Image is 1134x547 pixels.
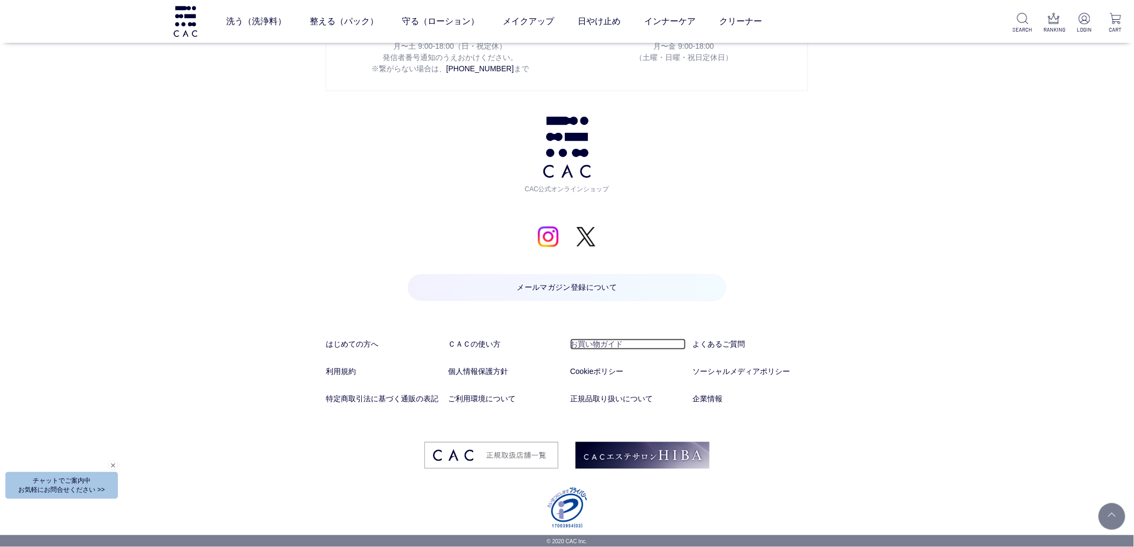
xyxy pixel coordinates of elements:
a: 守る（ローション） [402,6,479,36]
img: footer_image03.png [424,442,558,469]
a: はじめての方へ [326,339,442,350]
a: よくあるご質問 [692,339,808,350]
a: インナーケア [644,6,696,36]
p: RANKING [1044,26,1064,34]
a: ご利用環境について [448,393,564,404]
a: 日やけ止め [578,6,621,36]
span: CAC公式オンラインショップ [521,178,613,194]
a: CART [1106,13,1125,34]
a: CAC公式オンラインショップ [521,117,613,194]
a: 個人情報保護方針 [448,366,564,377]
a: Cookieポリシー [570,366,686,377]
a: ＣＡＣの使い方 [448,339,564,350]
a: 特定商取引法に基づく通販の表記 [326,393,442,404]
a: 企業情報 [692,393,808,404]
a: LOGIN [1075,13,1094,34]
p: LOGIN [1075,26,1094,34]
p: SEARCH [1013,26,1033,34]
a: SEARCH [1013,13,1033,34]
a: メールマガジン登録について [408,274,726,301]
img: logo [172,6,199,36]
p: CART [1106,26,1125,34]
a: メイクアップ [503,6,554,36]
img: footer_image02.png [576,442,710,469]
a: 整える（パック） [310,6,378,36]
a: ソーシャルメディアポリシー [692,366,808,377]
a: クリーナー [719,6,762,36]
a: 利用規約 [326,366,442,377]
a: 正規品取り扱いについて [570,393,686,404]
a: お買い物ガイド [570,339,686,350]
a: RANKING [1044,13,1064,34]
a: 洗う（洗浄料） [226,6,286,36]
